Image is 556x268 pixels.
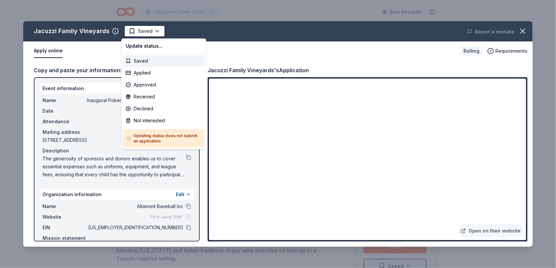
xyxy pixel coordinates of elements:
div: Received [123,91,205,103]
span: Inaugural Poker Tournament and Silent Auction [154,8,207,16]
h5: Updating status does not submit an application [127,133,201,144]
div: Declined [123,103,205,115]
div: Not interested [123,115,205,127]
div: Update status... [123,40,205,52]
div: Approved [123,79,205,91]
div: Saved [123,55,205,67]
div: Applied [123,67,205,79]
